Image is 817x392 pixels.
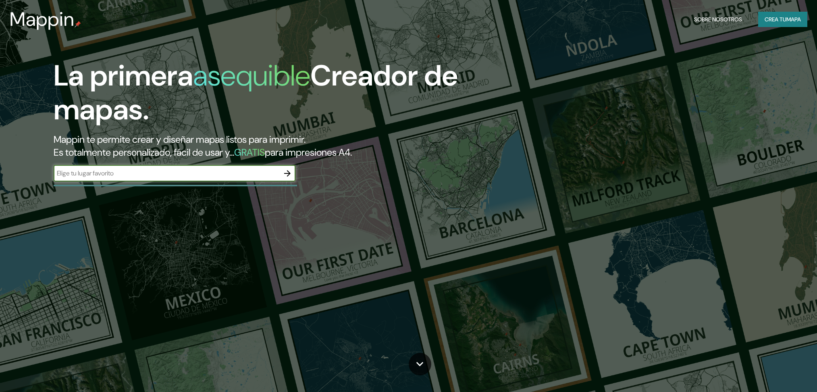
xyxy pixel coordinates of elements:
font: Es totalmente personalizado, fácil de usar y... [54,146,234,158]
font: GRATIS [234,146,265,158]
font: Mappin te permite crear y diseñar mapas listos para imprimir. [54,133,306,146]
button: Sobre nosotros [691,12,745,27]
font: Creador de mapas. [54,57,458,128]
font: asequible [193,57,310,94]
font: La primera [54,57,193,94]
img: pin de mapeo [75,21,81,27]
font: mapa [786,16,801,23]
font: Crea tu [765,16,786,23]
font: Mappin [10,6,75,32]
input: Elige tu lugar favorito [54,169,279,178]
font: para impresiones A4. [265,146,352,158]
font: Sobre nosotros [694,16,742,23]
button: Crea tumapa [758,12,807,27]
